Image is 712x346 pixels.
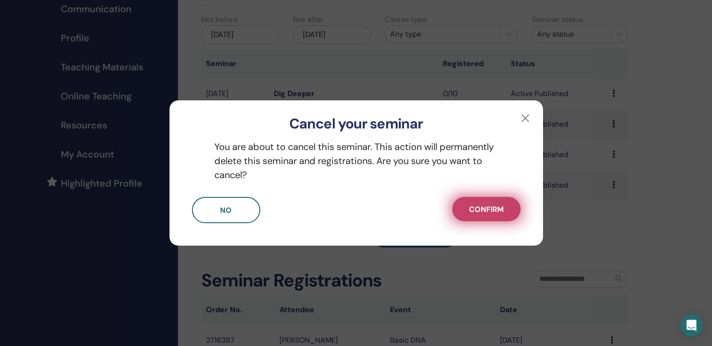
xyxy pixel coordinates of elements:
[452,197,521,221] button: Confirm
[680,314,703,337] div: Open Intercom Messenger
[469,204,504,214] span: Confirm
[192,140,521,182] p: You are about to cancel this seminar. This action will permanently delete this seminar and regist...
[220,205,232,215] span: No
[184,115,528,132] h3: Cancel your seminar
[192,197,260,223] button: No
